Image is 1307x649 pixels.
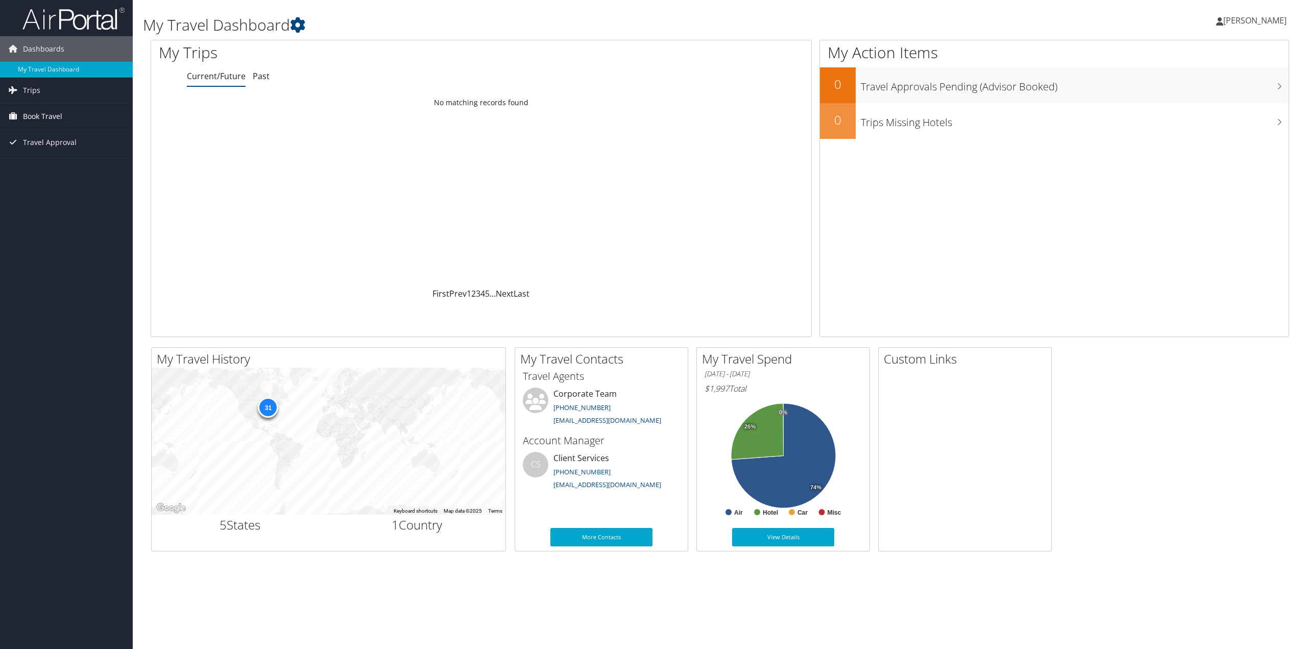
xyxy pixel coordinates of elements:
[550,528,652,546] a: More Contacts
[1223,15,1287,26] span: [PERSON_NAME]
[23,78,40,103] span: Trips
[820,42,1289,63] h1: My Action Items
[392,516,399,533] span: 1
[523,434,680,448] h3: Account Manager
[480,288,485,299] a: 4
[705,383,729,394] span: $1,997
[520,350,688,368] h2: My Travel Contacts
[151,93,811,112] td: No matching records found
[22,7,125,31] img: airportal-logo.png
[820,103,1289,139] a: 0Trips Missing Hotels
[394,508,438,515] button: Keyboard shortcuts
[820,76,856,93] h2: 0
[444,508,482,514] span: Map data ©2025
[187,70,246,82] a: Current/Future
[553,467,611,476] a: [PHONE_NUMBER]
[820,111,856,129] h2: 0
[485,288,490,299] a: 5
[159,42,528,63] h1: My Trips
[779,410,787,416] tspan: 0%
[797,509,808,516] text: Car
[143,14,912,36] h1: My Travel Dashboard
[154,501,188,515] a: Open this area in Google Maps (opens a new window)
[820,67,1289,103] a: 0Travel Approvals Pending (Advisor Booked)
[553,416,661,425] a: [EMAIL_ADDRESS][DOMAIN_NAME]
[154,501,188,515] img: Google
[763,509,778,516] text: Hotel
[861,75,1289,94] h3: Travel Approvals Pending (Advisor Booked)
[159,516,321,534] h2: States
[705,369,862,379] h6: [DATE] - [DATE]
[432,288,449,299] a: First
[810,485,821,491] tspan: 74%
[490,288,496,299] span: …
[702,350,869,368] h2: My Travel Spend
[861,110,1289,130] h3: Trips Missing Hotels
[471,288,476,299] a: 2
[518,452,685,494] li: Client Services
[884,350,1051,368] h2: Custom Links
[518,388,685,429] li: Corporate Team
[467,288,471,299] a: 1
[1216,5,1297,36] a: [PERSON_NAME]
[828,509,841,516] text: Misc
[523,452,548,477] div: CS
[336,516,498,534] h2: Country
[157,350,505,368] h2: My Travel History
[553,403,611,412] a: [PHONE_NUMBER]
[23,104,62,129] span: Book Travel
[496,288,514,299] a: Next
[23,130,77,155] span: Travel Approval
[488,508,502,514] a: Terms (opens in new tab)
[744,424,756,430] tspan: 26%
[705,383,862,394] h6: Total
[553,480,661,489] a: [EMAIL_ADDRESS][DOMAIN_NAME]
[23,36,64,62] span: Dashboards
[732,528,834,546] a: View Details
[449,288,467,299] a: Prev
[734,509,743,516] text: Air
[523,369,680,383] h3: Travel Agents
[253,70,270,82] a: Past
[220,516,227,533] span: 5
[514,288,529,299] a: Last
[258,397,278,417] div: 31
[476,288,480,299] a: 3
